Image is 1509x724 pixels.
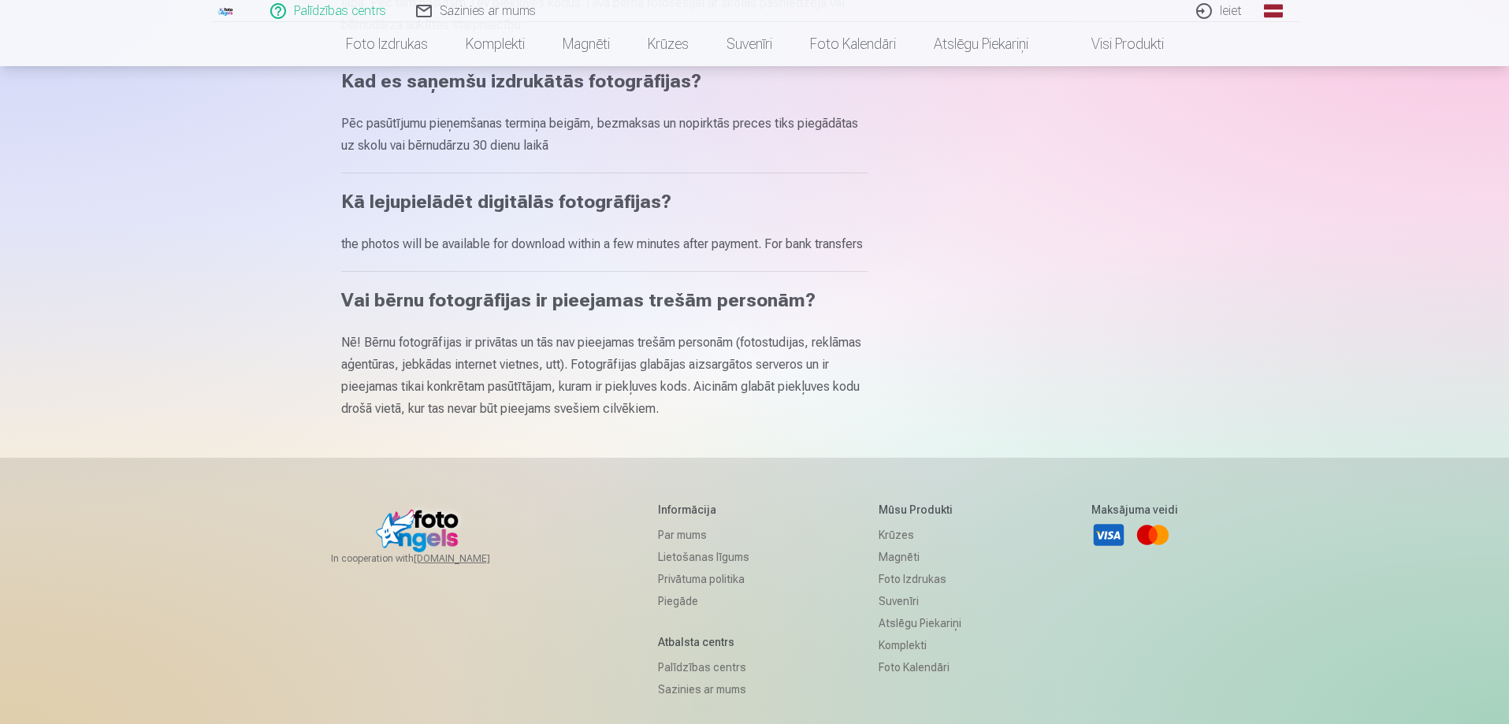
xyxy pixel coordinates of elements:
a: Foto kalendāri [791,22,915,66]
a: [DOMAIN_NAME] [414,552,528,565]
h5: Mūsu produkti [879,502,961,518]
a: Par mums [658,524,749,546]
a: Foto izdrukas [879,568,961,590]
a: Mastercard [1135,518,1170,552]
a: Palīdzības centrs [658,656,749,678]
a: Visa [1091,518,1126,552]
span: In cooperation with [331,552,528,565]
h5: Maksājuma veidi [1091,502,1178,518]
a: Suvenīri [879,590,961,612]
a: Piegāde [658,590,749,612]
p: Nē! Bērnu fotogrāfijas ir privātas un tās nav pieejamas trešām personām (fotostudijas, reklāmas a... [341,332,868,420]
p: the photos will be available for download within a few minutes after payment. For bank transfers [341,233,868,255]
img: /fa1 [217,6,235,16]
a: Privātuma politika [658,568,749,590]
a: Komplekti [447,22,544,66]
a: Magnēti [879,546,961,568]
a: Atslēgu piekariņi [915,22,1047,66]
a: Komplekti [879,634,961,656]
a: Krūzes [629,22,708,66]
a: Foto izdrukas [327,22,447,66]
a: Foto kalendāri [879,656,961,678]
p: Pēc pasūtījumu pieņemšanas termiņa beigām, bezmaksas un nopirktās preces tiks piegādātas uz skolu... [341,113,868,157]
a: Magnēti [544,22,629,66]
h5: Informācija [658,502,749,518]
a: Suvenīri [708,22,791,66]
a: Lietošanas līgums [658,546,749,568]
a: Visi produkti [1047,22,1183,66]
a: Sazinies ar mums [658,678,749,700]
a: Atslēgu piekariņi [879,612,961,634]
a: Krūzes [879,524,961,546]
h5: Atbalsta centrs [658,634,749,650]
